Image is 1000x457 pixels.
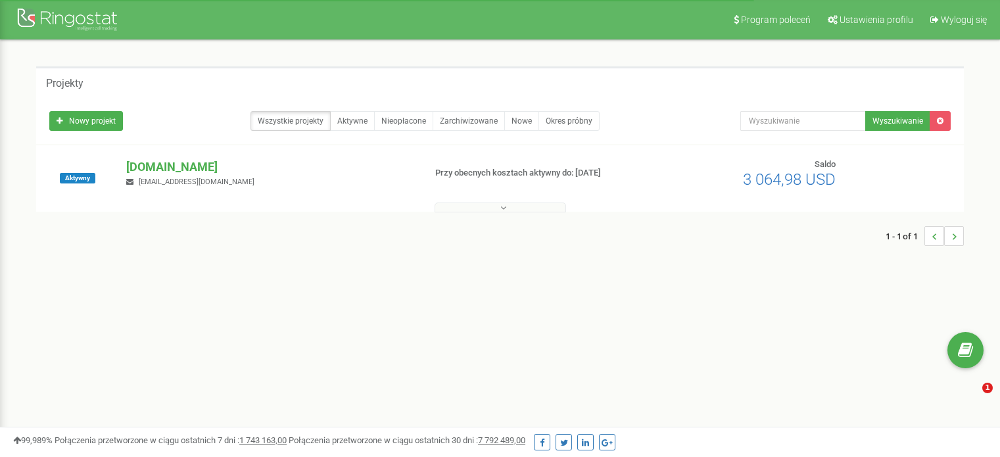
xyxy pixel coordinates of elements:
span: Wyloguj się [941,14,987,25]
button: Wyszukiwanie [865,111,930,131]
span: Program poleceń [741,14,811,25]
a: Aktywne [330,111,375,131]
span: 1 [982,383,993,393]
span: Ustawienia profilu [840,14,913,25]
span: 1 - 1 of 1 [886,226,924,246]
input: Wyszukiwanie [740,111,866,131]
span: 99,989% [13,435,53,445]
span: Aktywny [60,173,95,183]
p: Przy obecnych kosztach aktywny do: [DATE] [435,167,646,180]
a: Nowy projekt [49,111,123,131]
span: 3 064,98 USD [743,170,836,189]
a: Wszystkie projekty [250,111,331,131]
p: [DOMAIN_NAME] [126,158,414,176]
span: Saldo [815,159,836,169]
u: 1 743 163,00 [239,435,287,445]
u: 7 792 489,00 [478,435,525,445]
h5: Projekty [46,78,83,89]
span: Połączenia przetworzone w ciągu ostatnich 30 dni : [289,435,525,445]
span: Połączenia przetworzone w ciągu ostatnich 7 dni : [55,435,287,445]
a: Zarchiwizowane [433,111,505,131]
span: [EMAIL_ADDRESS][DOMAIN_NAME] [139,178,254,186]
a: Okres próbny [538,111,600,131]
a: Nowe [504,111,539,131]
a: Nieopłacone [374,111,433,131]
nav: ... [886,213,964,259]
iframe: Intercom live chat [955,383,987,414]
